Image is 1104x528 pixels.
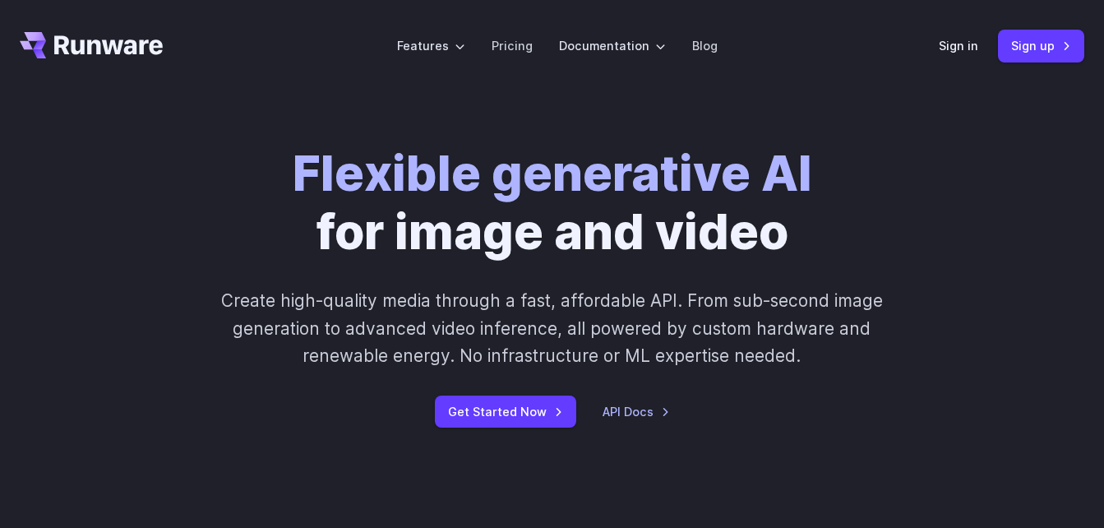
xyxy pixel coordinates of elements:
[692,36,718,55] a: Blog
[293,144,812,202] strong: Flexible generative AI
[20,32,163,58] a: Go to /
[492,36,533,55] a: Pricing
[435,396,576,428] a: Get Started Now
[559,36,666,55] label: Documentation
[293,145,812,261] h1: for image and video
[603,402,670,421] a: API Docs
[397,36,465,55] label: Features
[998,30,1084,62] a: Sign up
[211,287,893,369] p: Create high-quality media through a fast, affordable API. From sub-second image generation to adv...
[939,36,978,55] a: Sign in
